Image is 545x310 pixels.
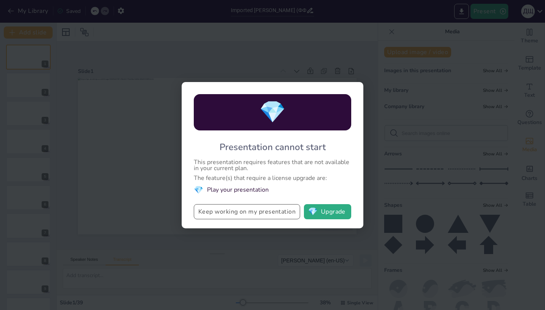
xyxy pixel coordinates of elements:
[220,141,326,153] div: Presentation cannot start
[194,159,351,171] div: This presentation requires features that are not available in your current plan.
[308,208,318,215] span: diamond
[194,175,351,181] div: The feature(s) that require a license upgrade are:
[194,185,351,195] li: Play your presentation
[304,204,351,219] button: diamondUpgrade
[194,185,203,195] span: diamond
[194,204,300,219] button: Keep working on my presentation
[259,98,286,127] span: diamond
